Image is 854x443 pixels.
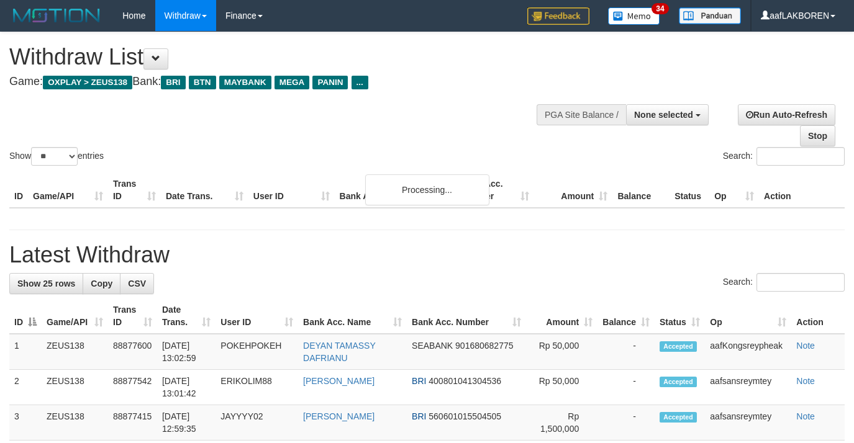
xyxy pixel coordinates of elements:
td: [DATE] 13:02:59 [157,334,216,370]
input: Search: [756,273,845,292]
span: Accepted [660,377,697,387]
th: Amount: activate to sort column ascending [526,298,597,334]
th: ID: activate to sort column descending [9,298,42,334]
img: panduan.png [679,7,741,24]
td: 88877542 [108,370,157,405]
th: Action [791,298,845,334]
span: CSV [128,279,146,289]
span: BRI [412,376,426,386]
a: Note [796,411,815,421]
img: Button%20Memo.svg [608,7,660,25]
input: Search: [756,147,845,166]
td: 2 [9,370,42,405]
td: Rp 50,000 [526,334,597,370]
td: ZEUS138 [42,405,108,441]
td: 1 [9,334,42,370]
a: Copy [83,273,120,294]
a: DEYAN TAMASSY DAFRIANU [303,341,375,363]
td: - [597,370,655,405]
td: [DATE] 12:59:35 [157,405,216,441]
th: Date Trans. [161,172,248,208]
label: Search: [723,273,845,292]
th: Op: activate to sort column ascending [705,298,791,334]
select: Showentries [31,147,78,166]
span: MAYBANK [219,76,271,89]
button: None selected [626,104,709,125]
span: ... [352,76,368,89]
th: User ID [248,172,335,208]
td: aafsansreymtey [705,405,791,441]
span: Copy 560601015504505 to clipboard [429,411,501,421]
a: [PERSON_NAME] [303,376,375,386]
th: Action [759,172,845,208]
a: Show 25 rows [9,273,83,294]
div: Processing... [365,174,489,205]
img: MOTION_logo.png [9,6,104,25]
span: BRI [412,411,426,421]
label: Search: [723,147,845,166]
th: Bank Acc. Number: activate to sort column ascending [407,298,526,334]
th: Date Trans.: activate to sort column ascending [157,298,216,334]
a: Note [796,341,815,351]
th: Balance [612,172,670,208]
label: Show entries [9,147,104,166]
th: Amount [534,172,612,208]
th: Bank Acc. Number [456,172,534,208]
span: SEABANK [412,341,453,351]
td: 88877415 [108,405,157,441]
a: Run Auto-Refresh [738,104,835,125]
td: ZEUS138 [42,370,108,405]
th: Bank Acc. Name [335,172,457,208]
span: OXPLAY > ZEUS138 [43,76,132,89]
div: PGA Site Balance / [537,104,626,125]
span: Accepted [660,412,697,423]
span: MEGA [275,76,310,89]
span: Copy 901680682775 to clipboard [455,341,513,351]
th: Bank Acc. Name: activate to sort column ascending [298,298,407,334]
td: - [597,405,655,441]
span: BTN [189,76,216,89]
th: Op [709,172,759,208]
td: Rp 50,000 [526,370,597,405]
th: Game/API [28,172,108,208]
td: Rp 1,500,000 [526,405,597,441]
h1: Withdraw List [9,45,557,69]
img: Feedback.jpg [527,7,589,25]
th: Trans ID [108,172,161,208]
td: ERIKOLIM88 [216,370,298,405]
th: Game/API: activate to sort column ascending [42,298,108,334]
th: Status [670,172,709,208]
a: Stop [800,125,835,146]
a: Note [796,376,815,386]
span: Show 25 rows [17,279,75,289]
a: [PERSON_NAME] [303,411,375,421]
td: aafsansreymtey [705,370,791,405]
th: Status: activate to sort column ascending [655,298,705,334]
h1: Latest Withdraw [9,243,845,267]
span: Copy [91,279,112,289]
th: ID [9,172,28,208]
span: Accepted [660,341,697,352]
td: [DATE] 13:01:42 [157,370,216,405]
th: Trans ID: activate to sort column ascending [108,298,157,334]
span: None selected [634,110,693,120]
td: - [597,334,655,370]
span: 34 [652,3,668,14]
td: ZEUS138 [42,334,108,370]
td: 3 [9,405,42,441]
a: CSV [120,273,154,294]
td: JAYYYY02 [216,405,298,441]
td: aafKongsreypheak [705,334,791,370]
th: User ID: activate to sort column ascending [216,298,298,334]
td: POKEHPOKEH [216,334,298,370]
span: Copy 400801041304536 to clipboard [429,376,501,386]
th: Balance: activate to sort column ascending [597,298,655,334]
td: 88877600 [108,334,157,370]
span: PANIN [312,76,348,89]
h4: Game: Bank: [9,76,557,88]
span: BRI [161,76,185,89]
